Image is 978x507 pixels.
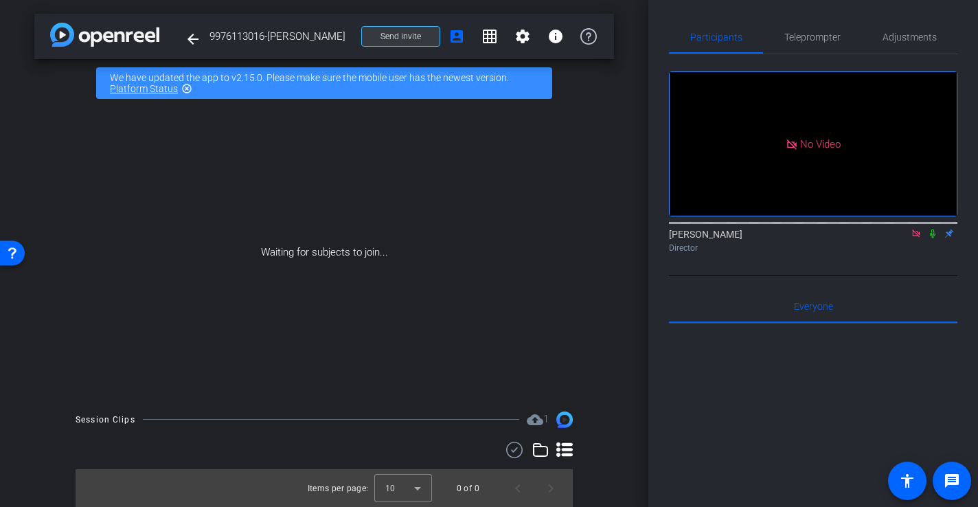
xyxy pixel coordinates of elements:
[209,23,353,50] span: 9976113016-[PERSON_NAME]
[76,413,135,427] div: Session Clips
[448,28,465,45] mat-icon: account_box
[527,412,549,428] span: Destinations for your clips
[380,31,421,42] span: Send invite
[556,412,573,428] img: Session clips
[547,28,564,45] mat-icon: info
[361,26,440,47] button: Send invite
[457,482,479,495] div: 0 of 0
[481,28,498,45] mat-icon: grid_on
[110,83,178,94] a: Platform Status
[543,413,549,425] span: 1
[514,28,531,45] mat-icon: settings
[185,31,201,47] mat-icon: arrow_back
[527,412,543,428] mat-icon: cloud_upload
[34,107,614,398] div: Waiting for subjects to join...
[784,32,841,42] span: Teleprompter
[669,227,957,254] div: [PERSON_NAME]
[181,83,192,94] mat-icon: highlight_off
[690,32,742,42] span: Participants
[534,472,567,505] button: Next page
[794,302,833,311] span: Everyone
[944,473,960,489] mat-icon: message
[883,32,937,42] span: Adjustments
[96,67,552,99] div: We have updated the app to v2.15.0. Please make sure the mobile user has the newest version.
[669,242,957,254] div: Director
[501,472,534,505] button: Previous page
[899,473,916,489] mat-icon: accessibility
[308,482,369,495] div: Items per page:
[50,23,159,47] img: app-logo
[800,137,841,150] span: No Video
